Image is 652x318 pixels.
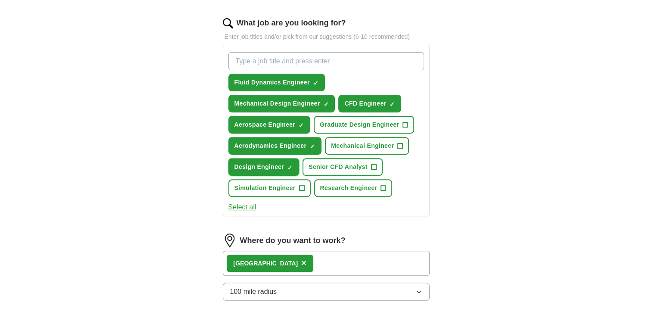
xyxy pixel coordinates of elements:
button: Select all [228,202,256,212]
span: Aerodynamics Engineer [234,141,307,150]
div: [GEOGRAPHIC_DATA] [234,259,298,268]
span: Mechanical Design Engineer [234,99,320,108]
input: Type a job title and press enter [228,52,424,70]
button: Mechanical Engineer [325,137,409,155]
span: CFD Engineer [344,99,386,108]
span: ✓ [287,164,293,171]
img: search.png [223,18,233,28]
button: Fluid Dynamics Engineer✓ [228,74,325,91]
span: 100 mile radius [230,287,277,297]
button: CFD Engineer✓ [338,95,401,112]
span: Senior CFD Analyst [309,162,367,171]
span: ✓ [313,80,318,87]
button: × [301,257,306,270]
span: Research Engineer [320,184,377,193]
img: location.png [223,234,237,247]
button: Graduate Design Engineer [314,116,414,134]
button: Aerospace Engineer✓ [228,116,311,134]
span: Graduate Design Engineer [320,120,399,129]
p: Enter job titles and/or pick from our suggestions (6-10 recommended) [223,32,430,41]
label: Where do you want to work? [240,235,346,246]
span: ✓ [323,101,328,108]
span: Mechanical Engineer [331,141,394,150]
button: Research Engineer [314,179,393,197]
button: Simulation Engineer [228,179,311,197]
button: Mechanical Design Engineer✓ [228,95,335,112]
span: ✓ [390,101,395,108]
span: × [301,258,306,268]
span: Design Engineer [234,162,284,171]
button: Design Engineer✓ [228,158,299,176]
label: What job are you looking for? [237,17,346,29]
button: Senior CFD Analyst [303,158,382,176]
button: Aerodynamics Engineer✓ [228,137,322,155]
span: ✓ [310,143,315,150]
button: 100 mile radius [223,283,430,301]
span: Simulation Engineer [234,184,296,193]
span: Aerospace Engineer [234,120,296,129]
span: Fluid Dynamics Engineer [234,78,310,87]
span: ✓ [299,122,304,129]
